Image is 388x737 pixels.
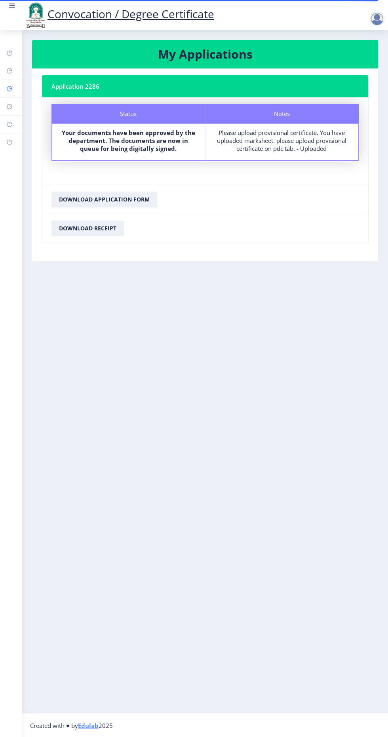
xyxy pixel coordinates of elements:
[51,104,205,123] div: Status
[78,721,99,729] a: Edulab
[212,129,351,152] div: Please upload provisional certificate. You have uploaded marksheet. please upload provisional cer...
[51,220,124,236] button: Download Receipt
[51,192,157,207] button: Download Application Form
[42,46,369,62] h3: My Applications
[24,2,48,28] img: logo
[205,104,359,123] div: Notes
[30,721,113,729] span: Created with ♥ by 2025
[62,129,195,152] b: Your documents have been approved by the department. The documents are now in queue for being dig...
[24,6,214,21] a: Convocation / Degree Certificate
[42,75,368,97] nb-card-header: Application 2286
